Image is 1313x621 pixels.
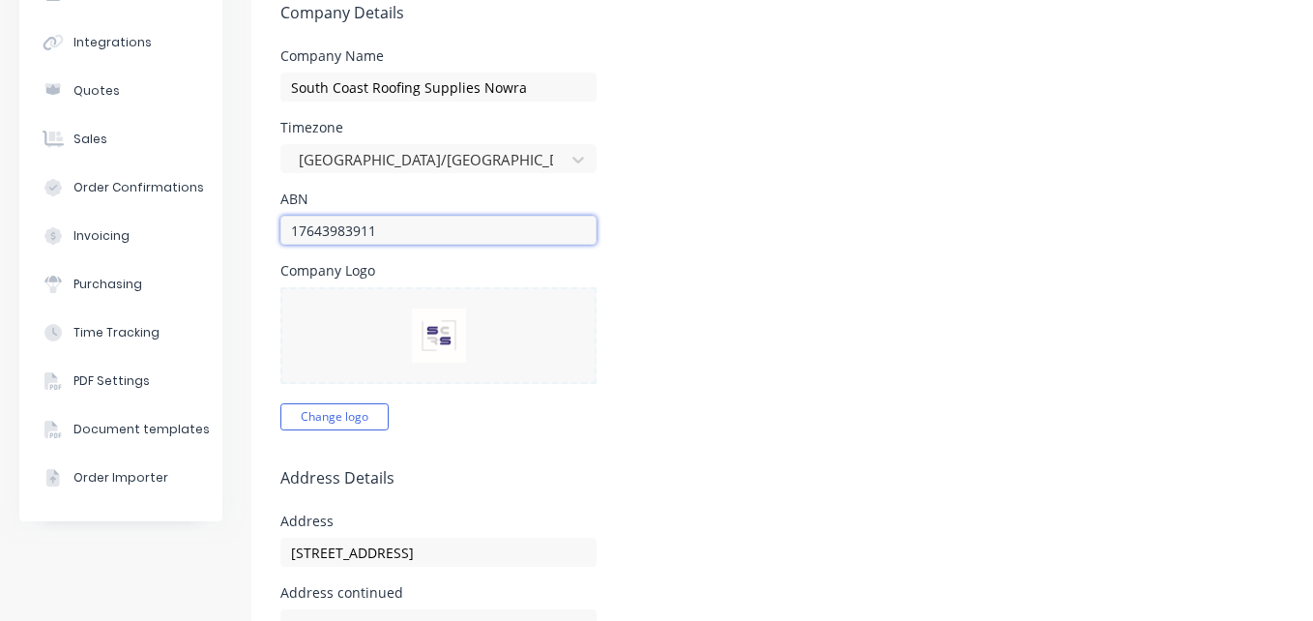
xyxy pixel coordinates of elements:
[19,309,222,357] button: Time Tracking
[19,115,222,163] button: Sales
[280,515,597,528] div: Address
[73,276,142,293] div: Purchasing
[19,212,222,260] button: Invoicing
[280,586,597,600] div: Address continued
[280,192,597,206] div: ABN
[19,357,222,405] button: PDF Settings
[73,82,120,100] div: Quotes
[19,405,222,454] button: Document templates
[73,179,204,196] div: Order Confirmations
[73,227,130,245] div: Invoicing
[19,163,222,212] button: Order Confirmations
[73,469,168,487] div: Order Importer
[19,67,222,115] button: Quotes
[280,121,597,134] div: Timezone
[280,403,389,430] button: Change logo
[19,260,222,309] button: Purchasing
[73,372,150,390] div: PDF Settings
[73,131,107,148] div: Sales
[73,34,152,51] div: Integrations
[280,264,597,278] div: Company Logo
[73,324,160,341] div: Time Tracking
[280,49,597,63] div: Company Name
[19,454,222,502] button: Order Importer
[19,18,222,67] button: Integrations
[73,421,210,438] div: Document templates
